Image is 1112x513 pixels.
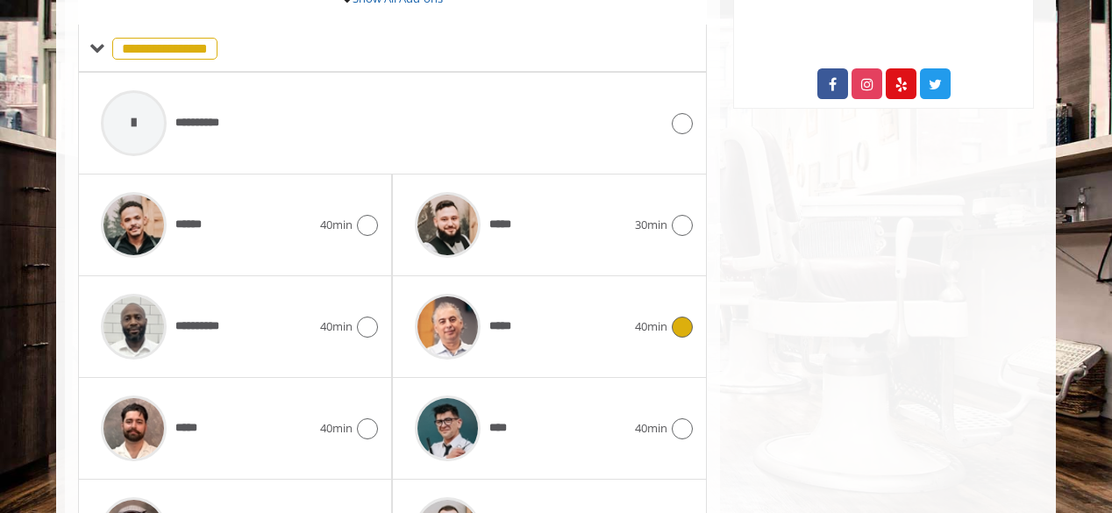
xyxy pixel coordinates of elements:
span: 40min [320,317,353,336]
span: 40min [635,419,667,438]
span: 30min [635,216,667,234]
span: 40min [320,216,353,234]
span: 40min [635,317,667,336]
span: 40min [320,419,353,438]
